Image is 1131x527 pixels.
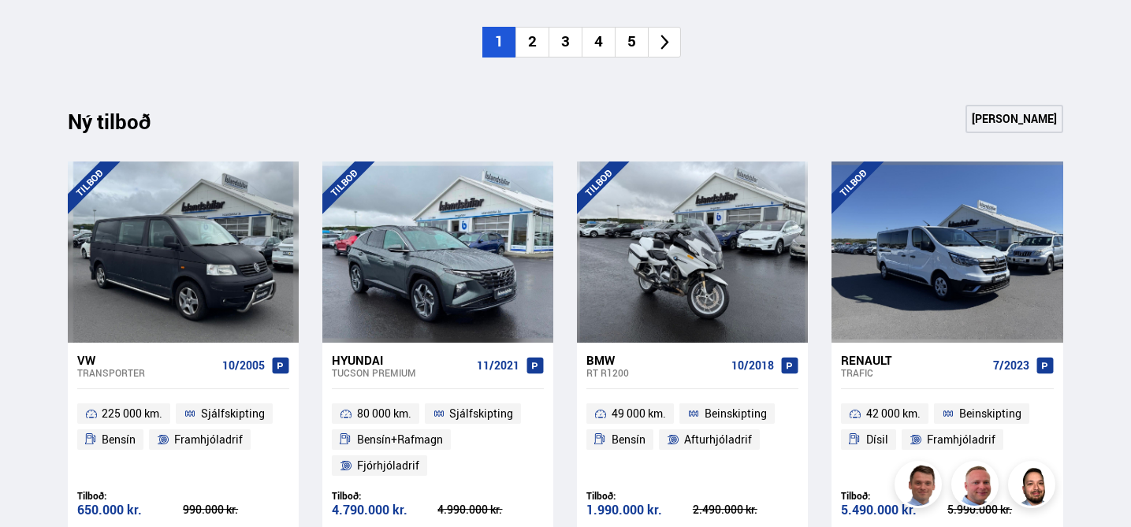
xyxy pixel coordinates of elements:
[68,109,178,143] div: Ný tilboð
[77,353,216,367] div: VW
[586,490,693,502] div: Tilboð:
[582,27,615,58] li: 4
[174,430,243,449] span: Framhjóladrif
[866,430,888,449] span: Dísil
[77,490,184,502] div: Tilboð:
[586,367,725,378] div: RT R1200
[482,27,515,58] li: 1
[332,367,471,378] div: Tucson PREMIUM
[612,404,666,423] span: 49 000 km.
[357,404,411,423] span: 80 000 km.
[947,504,1054,515] div: 5.990.000 kr.
[102,430,136,449] span: Bensín
[684,430,752,449] span: Afturhjóladrif
[731,359,774,372] span: 10/2018
[183,504,289,515] div: 990.000 kr.
[959,404,1021,423] span: Beinskipting
[222,359,265,372] span: 10/2005
[841,367,986,378] div: Trafic
[841,353,986,367] div: Renault
[477,359,519,372] span: 11/2021
[332,353,471,367] div: Hyundai
[102,404,162,423] span: 225 000 km.
[615,27,648,58] li: 5
[357,456,419,475] span: Fjórhjóladrif
[201,404,265,423] span: Sjálfskipting
[437,504,544,515] div: 4.990.000 kr.
[549,27,582,58] li: 3
[993,359,1029,372] span: 7/2023
[841,503,947,517] div: 5.490.000 kr.
[612,430,645,449] span: Bensín
[13,6,60,54] button: Open LiveChat chat widget
[897,463,944,510] img: FbJEzSuNWCJXmdc-.webp
[841,490,947,502] div: Tilboð:
[586,353,725,367] div: BMW
[927,430,995,449] span: Framhjóladrif
[693,504,799,515] div: 2.490.000 kr.
[866,404,921,423] span: 42 000 km.
[332,503,438,517] div: 4.790.000 kr.
[77,503,184,517] div: 650.000 kr.
[965,105,1063,133] a: [PERSON_NAME]
[954,463,1001,510] img: siFngHWaQ9KaOqBr.png
[77,367,216,378] div: Transporter
[449,404,513,423] span: Sjálfskipting
[586,503,693,517] div: 1.990.000 kr.
[357,430,443,449] span: Bensín+Rafmagn
[515,27,549,58] li: 2
[332,490,438,502] div: Tilboð:
[1010,463,1058,510] img: nhp88E3Fdnt1Opn2.png
[705,404,767,423] span: Beinskipting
